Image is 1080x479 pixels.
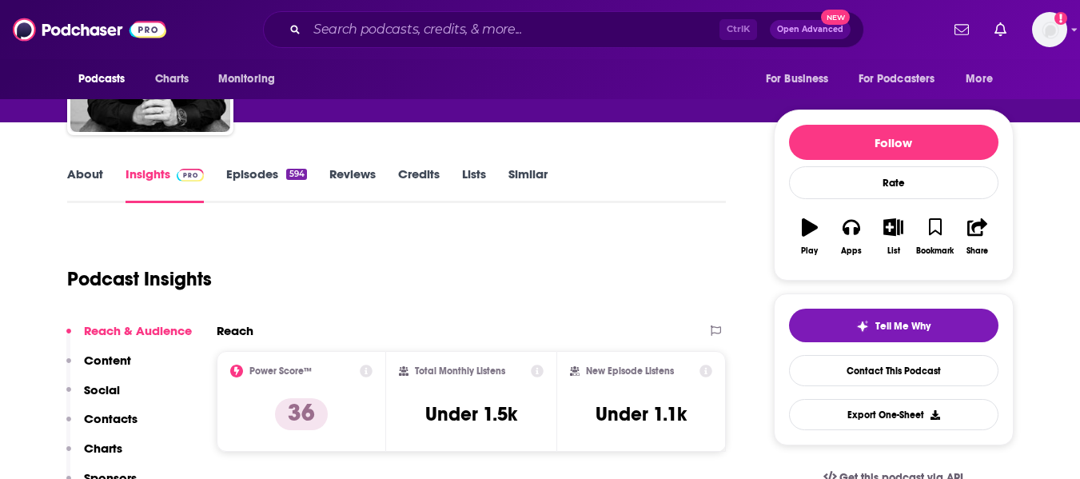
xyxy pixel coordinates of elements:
[84,411,137,426] p: Contacts
[329,166,376,203] a: Reviews
[887,246,900,256] div: List
[586,365,674,377] h2: New Episode Listens
[84,441,122,456] p: Charts
[988,16,1013,43] a: Show notifications dropdown
[948,16,975,43] a: Show notifications dropdown
[1054,12,1067,25] svg: Add a profile image
[84,382,120,397] p: Social
[770,20,851,39] button: Open AdvancedNew
[789,399,998,430] button: Export One-Sheet
[66,323,192,353] button: Reach & Audience
[13,14,166,45] img: Podchaser - Follow, Share and Rate Podcasts
[126,166,205,203] a: InsightsPodchaser Pro
[821,10,850,25] span: New
[1032,12,1067,47] button: Show profile menu
[596,402,687,426] h3: Under 1.1k
[766,68,829,90] span: For Business
[789,166,998,199] div: Rate
[398,166,440,203] a: Credits
[966,68,993,90] span: More
[831,208,872,265] button: Apps
[145,64,199,94] a: Charts
[462,166,486,203] a: Lists
[155,68,189,90] span: Charts
[789,309,998,342] button: tell me why sparkleTell Me Why
[66,353,131,382] button: Content
[789,208,831,265] button: Play
[789,355,998,386] a: Contact This Podcast
[801,246,818,256] div: Play
[872,208,914,265] button: List
[966,246,988,256] div: Share
[425,402,517,426] h3: Under 1.5k
[275,398,328,430] p: 36
[777,26,843,34] span: Open Advanced
[755,64,849,94] button: open menu
[954,64,1013,94] button: open menu
[789,125,998,160] button: Follow
[415,365,505,377] h2: Total Monthly Listens
[856,320,869,333] img: tell me why sparkle
[249,365,312,377] h2: Power Score™
[263,11,864,48] div: Search podcasts, credits, & more...
[84,353,131,368] p: Content
[218,68,275,90] span: Monitoring
[66,411,137,441] button: Contacts
[956,208,998,265] button: Share
[217,323,253,338] h2: Reach
[67,166,103,203] a: About
[307,17,719,42] input: Search podcasts, credits, & more...
[207,64,296,94] button: open menu
[67,64,146,94] button: open menu
[66,441,122,470] button: Charts
[859,68,935,90] span: For Podcasters
[875,320,931,333] span: Tell Me Why
[841,246,862,256] div: Apps
[286,169,306,180] div: 594
[1032,12,1067,47] span: Logged in as angelabellBL2024
[719,19,757,40] span: Ctrl K
[848,64,958,94] button: open menu
[915,208,956,265] button: Bookmark
[84,323,192,338] p: Reach & Audience
[226,166,306,203] a: Episodes594
[916,246,954,256] div: Bookmark
[67,267,212,291] h1: Podcast Insights
[177,169,205,182] img: Podchaser Pro
[78,68,126,90] span: Podcasts
[1032,12,1067,47] img: User Profile
[66,382,120,412] button: Social
[508,166,548,203] a: Similar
